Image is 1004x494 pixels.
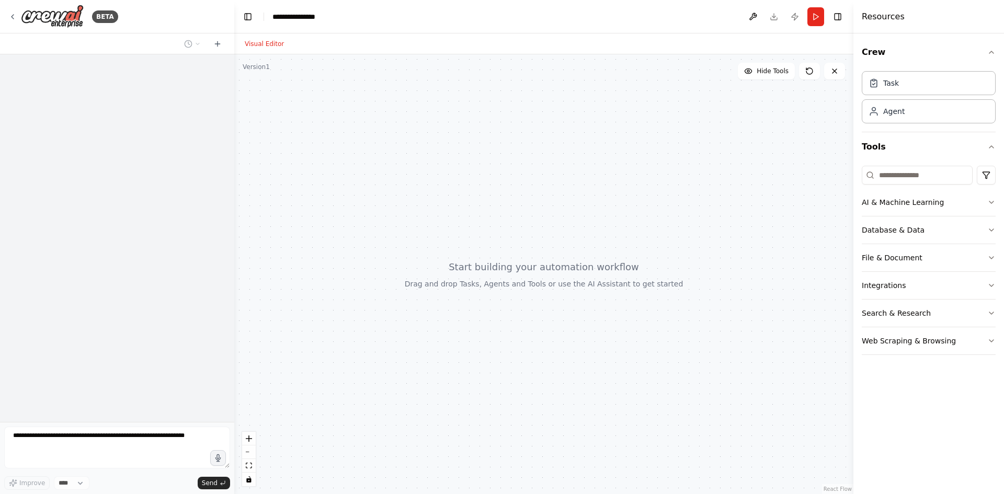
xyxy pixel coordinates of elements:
[242,459,256,473] button: fit view
[862,189,996,216] button: AI & Machine Learning
[180,38,205,50] button: Switch to previous chat
[21,5,84,28] img: Logo
[242,473,256,486] button: toggle interactivity
[92,10,118,23] div: BETA
[862,10,905,23] h4: Resources
[862,327,996,354] button: Web Scraping & Browsing
[738,63,795,79] button: Hide Tools
[238,38,290,50] button: Visual Editor
[757,67,789,75] span: Hide Tools
[4,476,50,490] button: Improve
[862,216,996,244] button: Database & Data
[862,132,996,162] button: Tools
[862,67,996,132] div: Crew
[202,479,218,487] span: Send
[883,106,905,117] div: Agent
[862,300,996,327] button: Search & Research
[862,38,996,67] button: Crew
[209,38,226,50] button: Start a new chat
[19,479,45,487] span: Improve
[830,9,845,24] button: Hide right sidebar
[824,486,852,492] a: React Flow attribution
[243,63,270,71] div: Version 1
[241,9,255,24] button: Hide left sidebar
[242,432,256,445] button: zoom in
[883,78,899,88] div: Task
[862,272,996,299] button: Integrations
[210,450,226,466] button: Click to speak your automation idea
[862,162,996,363] div: Tools
[198,477,230,489] button: Send
[862,244,996,271] button: File & Document
[242,445,256,459] button: zoom out
[272,12,315,22] nav: breadcrumb
[242,432,256,486] div: React Flow controls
